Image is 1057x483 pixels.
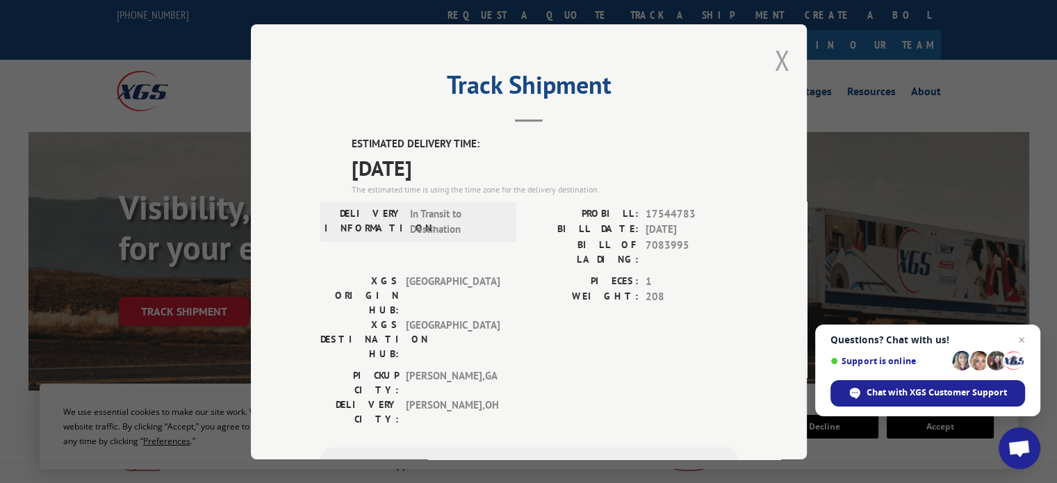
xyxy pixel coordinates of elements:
label: XGS ORIGIN HUB: [320,273,399,317]
span: 208 [646,289,737,305]
span: [DATE] [352,152,737,183]
h2: Track Shipment [320,75,737,101]
button: Close modal [774,42,789,79]
label: DELIVERY INFORMATION: [325,206,403,237]
label: BILL OF LADING: [529,237,639,266]
label: BILL DATE: [529,222,639,238]
label: DELIVERY CITY: [320,397,399,426]
span: Close chat [1013,331,1030,348]
span: Chat with XGS Customer Support [867,386,1007,399]
label: PROBILL: [529,206,639,222]
span: [GEOGRAPHIC_DATA] [406,317,500,361]
span: 1 [646,273,737,289]
span: 17544783 [646,206,737,222]
span: Support is online [830,356,947,366]
div: The estimated time is using the time zone for the delivery destination. [352,183,737,195]
label: ESTIMATED DELIVERY TIME: [352,136,737,152]
span: [DATE] [646,222,737,238]
div: Chat with XGS Customer Support [830,380,1025,407]
span: In Transit to Destination [410,206,504,237]
label: XGS DESTINATION HUB: [320,317,399,361]
span: 7083995 [646,237,737,266]
label: WEIGHT: [529,289,639,305]
label: PIECES: [529,273,639,289]
span: [GEOGRAPHIC_DATA] [406,273,500,317]
span: [PERSON_NAME] , GA [406,368,500,397]
label: PICKUP CITY: [320,368,399,397]
div: Open chat [999,427,1040,469]
span: [PERSON_NAME] , OH [406,397,500,426]
span: Questions? Chat with us! [830,334,1025,345]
